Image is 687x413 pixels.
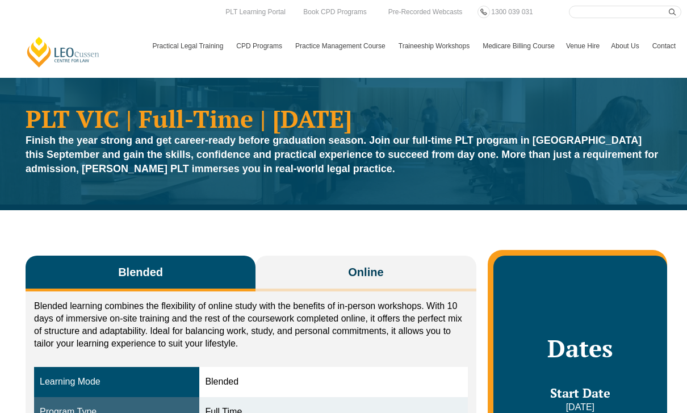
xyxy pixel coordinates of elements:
span: Start Date [550,385,610,401]
a: Contact [647,30,681,62]
a: CPD Programs [231,30,290,62]
h2: Dates [505,334,656,362]
span: Blended [118,264,163,280]
a: Practical Legal Training [147,30,231,62]
strong: Finish the year strong and get career-ready before graduation season. Join our full-time PLT prog... [26,135,658,174]
p: Blended learning combines the flexibility of online study with the benefits of in-person workshop... [34,300,468,350]
a: Practice Management Course [290,30,393,62]
a: 1300 039 031 [488,6,535,18]
a: [PERSON_NAME] Centre for Law [26,36,101,68]
a: PLT Learning Portal [223,6,288,18]
a: Pre-Recorded Webcasts [386,6,466,18]
a: About Us [605,30,646,62]
span: 1300 039 031 [491,8,533,16]
div: Learning Mode [40,376,194,389]
a: Venue Hire [560,30,605,62]
a: Traineeship Workshops [393,30,477,62]
a: Book CPD Programs [300,6,369,18]
h1: PLT VIC | Full-Time | [DATE] [26,106,661,131]
a: Medicare Billing Course [477,30,560,62]
span: Online [348,264,383,280]
div: Blended [205,376,462,389]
